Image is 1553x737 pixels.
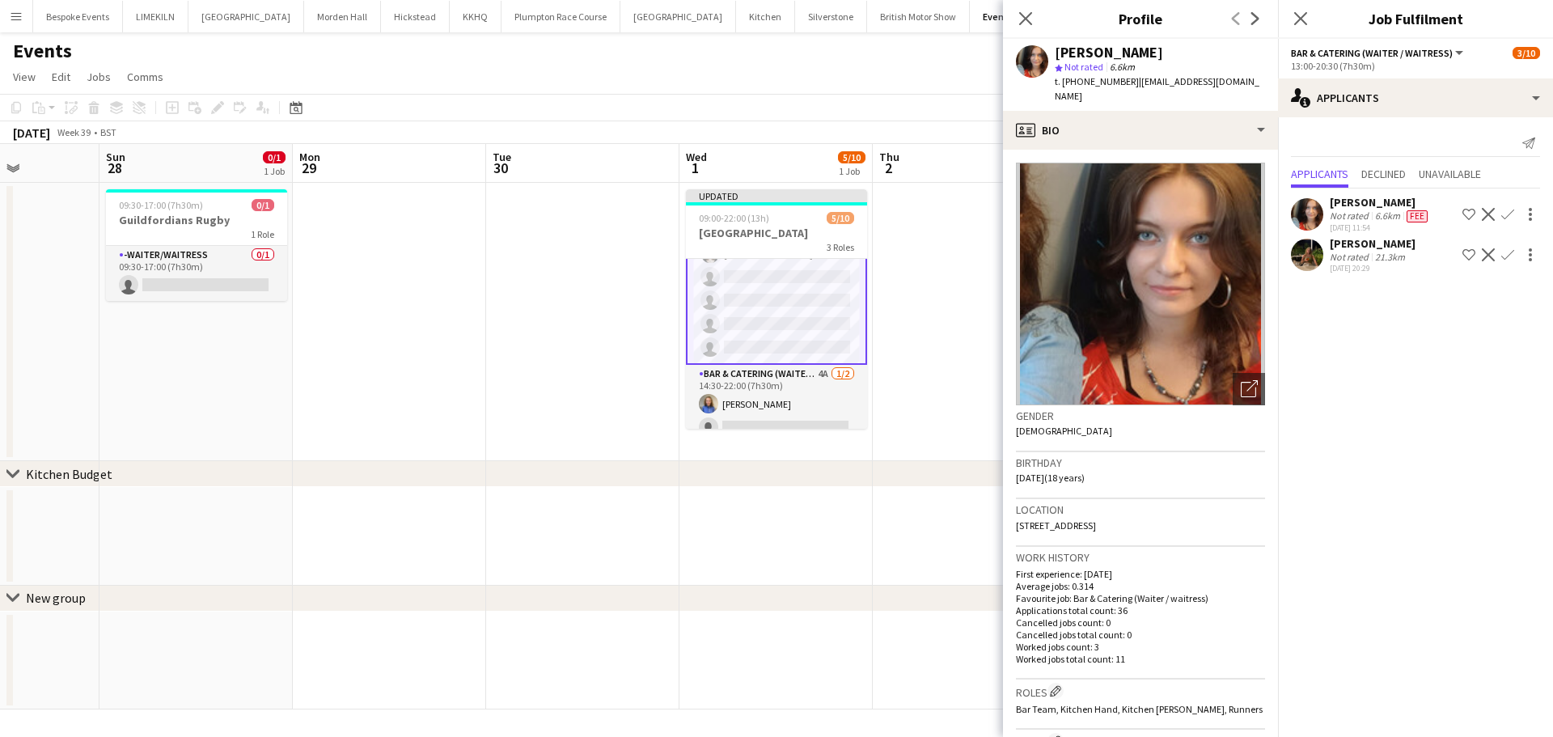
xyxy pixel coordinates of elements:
[493,150,511,164] span: Tue
[1016,455,1265,470] h3: Birthday
[299,150,320,164] span: Mon
[686,189,867,202] div: Updated
[683,159,707,177] span: 1
[686,150,707,164] span: Wed
[877,159,899,177] span: 2
[1016,550,1265,565] h3: Work history
[1003,8,1278,29] h3: Profile
[1055,75,1139,87] span: t. [PHONE_NUMBER]
[827,241,854,253] span: 3 Roles
[1016,425,1112,437] span: [DEMOGRAPHIC_DATA]
[686,226,867,240] h3: [GEOGRAPHIC_DATA]
[501,1,620,32] button: Plumpton Race Course
[1330,195,1431,210] div: [PERSON_NAME]
[106,150,125,164] span: Sun
[26,466,112,482] div: Kitchen Budget
[264,165,285,177] div: 1 Job
[1372,251,1408,263] div: 21.3km
[106,189,287,301] app-job-card: 09:30-17:00 (7h30m)0/1Guildfordians Rugby1 Role-Waiter/Waitress0/109:30-17:00 (7h30m)
[13,39,72,63] h1: Events
[106,213,287,227] h3: Guildfordians Rugby
[1016,683,1265,700] h3: Roles
[490,159,511,177] span: 30
[26,590,86,606] div: New group
[1016,568,1265,580] p: First experience: [DATE]
[52,70,70,84] span: Edit
[1016,519,1096,532] span: [STREET_ADDRESS]
[381,1,450,32] button: Hickstead
[127,70,163,84] span: Comms
[699,212,769,224] span: 09:00-22:00 (13h)
[104,159,125,177] span: 28
[1291,47,1453,59] span: Bar & Catering (Waiter / waitress)
[970,1,1027,32] button: Events
[100,126,116,138] div: BST
[1016,616,1265,629] p: Cancelled jobs count: 0
[1403,210,1431,222] div: Crew has different fees then in role
[87,70,111,84] span: Jobs
[1330,263,1415,273] div: [DATE] 20:29
[251,228,274,240] span: 1 Role
[263,151,286,163] span: 0/1
[1016,604,1265,616] p: Applications total count: 36
[45,66,77,87] a: Edit
[686,189,867,365] app-card-role: Bar & Catering (Waiter / waitress)3A2/613:00-20:30 (7h30m)[PERSON_NAME][GEOGRAPHIC_DATA]
[1016,641,1265,653] p: Worked jobs count: 3
[795,1,867,32] button: Silverstone
[1016,629,1265,641] p: Cancelled jobs total count: 0
[1016,703,1263,715] span: Bar Team, Kitchen Hand, Kitchen [PERSON_NAME], Runners
[1291,47,1466,59] button: Bar & Catering (Waiter / waitress)
[879,150,899,164] span: Thu
[188,1,304,32] button: [GEOGRAPHIC_DATA]
[53,126,94,138] span: Week 39
[1016,409,1265,423] h3: Gender
[1016,163,1265,405] img: Crew avatar or photo
[839,165,865,177] div: 1 Job
[1330,222,1431,233] div: [DATE] 11:54
[450,1,501,32] button: KKHQ
[1055,75,1259,102] span: | [EMAIL_ADDRESS][DOMAIN_NAME]
[252,199,274,211] span: 0/1
[6,66,42,87] a: View
[838,151,865,163] span: 5/10
[119,199,203,211] span: 09:30-17:00 (7h30m)
[620,1,736,32] button: [GEOGRAPHIC_DATA]
[1064,61,1103,73] span: Not rated
[1291,168,1348,180] span: Applicants
[106,246,287,301] app-card-role: -Waiter/Waitress0/109:30-17:00 (7h30m)
[80,66,117,87] a: Jobs
[1055,45,1163,60] div: [PERSON_NAME]
[1016,592,1265,604] p: Favourite job: Bar & Catering (Waiter / waitress)
[1233,373,1265,405] div: Open photos pop-in
[1016,580,1265,592] p: Average jobs: 0.314
[736,1,795,32] button: Kitchen
[1513,47,1540,59] span: 3/10
[1278,8,1553,29] h3: Job Fulfilment
[304,1,381,32] button: Morden Hall
[1330,236,1415,251] div: [PERSON_NAME]
[827,212,854,224] span: 5/10
[123,1,188,32] button: LIMEKILN
[121,66,170,87] a: Comms
[1419,168,1481,180] span: Unavailable
[686,365,867,443] app-card-role: Bar & Catering (Waiter / waitress)4A1/214:30-22:00 (7h30m)[PERSON_NAME]
[1016,502,1265,517] h3: Location
[13,125,50,141] div: [DATE]
[13,70,36,84] span: View
[1407,210,1428,222] span: Fee
[1372,210,1403,222] div: 6.6km
[1016,653,1265,665] p: Worked jobs total count: 11
[1330,210,1372,222] div: Not rated
[1278,78,1553,117] div: Applicants
[1361,168,1406,180] span: Declined
[1107,61,1138,73] span: 6.6km
[1330,251,1372,263] div: Not rated
[1016,472,1085,484] span: [DATE] (18 years)
[867,1,970,32] button: British Motor Show
[1003,111,1278,150] div: Bio
[1291,60,1540,72] div: 13:00-20:30 (7h30m)
[686,189,867,429] app-job-card: Updated09:00-22:00 (13h)5/10[GEOGRAPHIC_DATA]3 RolesBar & Catering (Waiter / waitress)3A2/613:00-...
[297,159,320,177] span: 29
